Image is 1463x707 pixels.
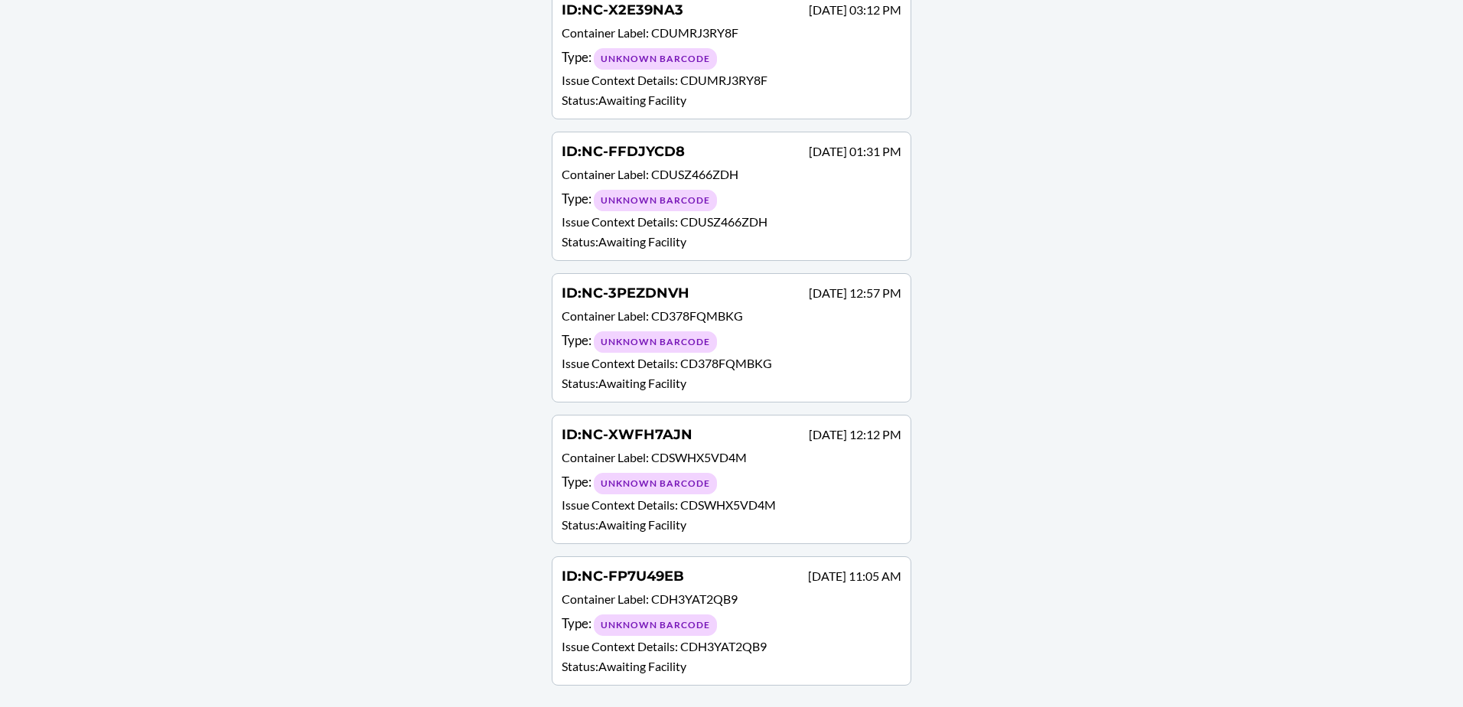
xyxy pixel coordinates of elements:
[562,91,901,109] p: Status : Awaiting Facility
[562,307,901,329] p: Container Label :
[582,143,685,160] span: NC-FFDJYCD8
[562,374,901,393] p: Status : Awaiting Facility
[562,165,901,187] p: Container Label :
[562,233,901,251] p: Status : Awaiting Facility
[594,48,717,70] div: Unknown Barcode
[562,448,901,471] p: Container Label :
[562,425,692,445] h4: ID :
[562,590,901,612] p: Container Label :
[809,1,901,19] p: [DATE] 03:12 PM
[552,132,911,261] a: ID:NC-FFDJYCD8[DATE] 01:31 PMContainer Label: CDUSZ466ZDHType: Unknown BarcodeIssue Context Detai...
[582,426,692,443] span: NC-XWFH7AJN
[562,614,901,636] div: Type :
[594,473,717,494] div: Unknown Barcode
[582,568,684,585] span: NC-FP7U49EB
[562,496,901,514] p: Issue Context Details :
[552,415,911,544] a: ID:NC-XWFH7AJN[DATE] 12:12 PMContainer Label: CDSWHX5VD4MType: Unknown BarcodeIssue Context Detai...
[562,283,689,303] h4: ID :
[651,591,738,606] span: CDH3YAT2QB9
[594,331,717,353] div: Unknown Barcode
[809,284,901,302] p: [DATE] 12:57 PM
[651,167,738,181] span: CDUSZ466ZDH
[562,331,901,353] div: Type :
[582,2,683,18] span: NC-X2E39NA3
[680,497,776,512] span: CDSWHX5VD4M
[809,425,901,444] p: [DATE] 12:12 PM
[809,142,901,161] p: [DATE] 01:31 PM
[562,47,901,70] div: Type :
[680,639,767,653] span: CDH3YAT2QB9
[582,285,689,301] span: NC-3PEZDNVH
[680,356,772,370] span: CD378FQMBKG
[562,472,901,494] div: Type :
[680,214,767,229] span: CDUSZ466ZDH
[808,567,901,585] p: [DATE] 11:05 AM
[562,24,901,46] p: Container Label :
[552,273,911,402] a: ID:NC-3PEZDNVH[DATE] 12:57 PMContainer Label: CD378FQMBKGType: Unknown BarcodeIssue Context Detai...
[651,450,747,464] span: CDSWHX5VD4M
[680,73,767,87] span: CDUMRJ3RY8F
[562,637,901,656] p: Issue Context Details :
[562,657,901,676] p: Status : Awaiting Facility
[562,189,901,211] div: Type :
[552,556,911,686] a: ID:NC-FP7U49EB[DATE] 11:05 AMContainer Label: CDH3YAT2QB9Type: Unknown BarcodeIssue Context Detai...
[594,614,717,636] div: Unknown Barcode
[651,308,743,323] span: CD378FQMBKG
[562,213,901,231] p: Issue Context Details :
[651,25,738,40] span: CDUMRJ3RY8F
[562,71,901,90] p: Issue Context Details :
[594,190,717,211] div: Unknown Barcode
[562,566,684,586] h4: ID :
[562,516,901,534] p: Status : Awaiting Facility
[562,354,901,373] p: Issue Context Details :
[562,142,685,161] h4: ID :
